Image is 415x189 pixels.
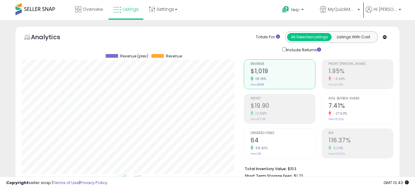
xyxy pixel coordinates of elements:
i: Get Help [282,6,290,13]
span: Ordered Items [251,132,315,135]
small: Prev: 2.06% [328,83,343,86]
span: Revenue (prev) [120,54,148,58]
span: MyQuickMart [328,6,356,12]
small: -5.34% [331,77,345,81]
span: Hi [PERSON_NAME] [374,6,397,12]
a: Privacy Policy [80,180,107,186]
small: 18.79% [253,77,266,81]
button: All Selected Listings [287,33,332,41]
small: Prev: 10.22% [328,117,344,121]
h2: $1,019 [251,68,315,76]
span: Overview [83,6,103,12]
small: Prev: 38 [251,152,261,156]
span: Revenue [251,62,315,66]
div: Include Returns [277,46,328,53]
div: seller snap | | [6,180,107,186]
span: ROI [328,132,393,135]
h5: Analytics [31,33,72,43]
b: Short Term Storage Fees: [245,173,293,178]
button: Listings With Cost [331,33,376,41]
small: Prev: 116.32% [328,152,345,156]
h2: 116.37% [328,137,393,145]
h2: 7.41% [328,102,393,111]
li: $153 [245,165,389,172]
span: Help [291,7,299,12]
span: Avg. Buybox Share [328,97,393,100]
span: Profit [PERSON_NAME] [328,62,393,66]
a: Help [277,1,314,20]
span: Profit [251,97,315,100]
small: 68.42% [253,146,268,150]
strong: Copyright [6,180,29,186]
small: -27.50% [331,111,347,116]
span: 2025-08-12 13:43 GMT [383,180,409,186]
span: Listings [123,6,139,12]
small: 0.04% [331,146,343,150]
small: 12.56% [253,111,267,116]
a: Hi [PERSON_NAME] [366,6,401,20]
b: Total Inventory Value: [245,166,287,171]
h2: $19.90 [251,102,315,111]
div: Totals For [256,34,280,40]
h2: 64 [251,137,315,145]
small: Prev: $858 [251,83,264,86]
span: Revenue [166,54,182,58]
span: $1.73 [294,173,303,179]
h2: 1.95% [328,68,393,76]
small: Prev: $17.68 [251,117,265,121]
a: Terms of Use [53,180,79,186]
